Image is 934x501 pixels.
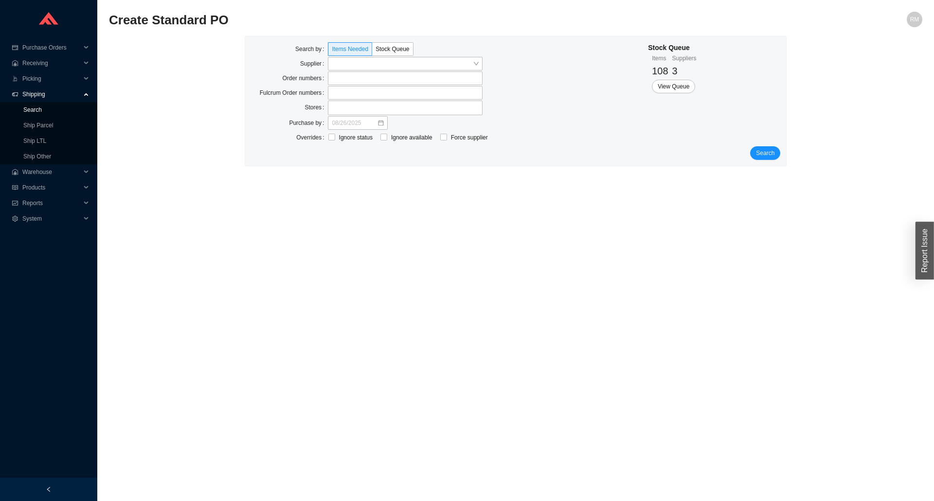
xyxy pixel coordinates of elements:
[672,66,678,76] span: 3
[46,486,52,492] span: left
[332,118,377,128] input: 08/26/2025
[12,200,18,206] span: fund
[23,122,53,129] a: Ship Parcel
[296,131,328,144] label: Overrides
[22,195,81,211] span: Reports
[12,216,18,222] span: setting
[387,133,436,142] span: Ignore available
[22,86,81,102] span: Shipping
[12,185,18,190] span: read
[22,55,81,71] span: Receiving
[289,116,328,130] label: Purchase by
[376,46,409,52] span: Stock Queue
[305,101,328,114] label: Stores
[109,12,719,29] h2: Create Standard PO
[658,82,689,91] span: View Queue
[447,133,492,142] span: Force supplier
[23,138,46,144] a: Ship LTL
[756,148,774,158] span: Search
[260,86,328,100] label: Fulcrum Order numbers
[652,66,668,76] span: 108
[22,180,81,195] span: Products
[332,46,368,52] span: Items Needed
[295,42,328,56] label: Search by
[335,133,377,142] span: Ignore status
[648,42,696,53] div: Stock Queue
[282,71,328,85] label: Order numbers
[22,40,81,55] span: Purchase Orders
[22,211,81,226] span: System
[910,12,919,27] span: RM
[23,153,51,160] a: Ship Other
[300,57,328,70] label: Supplier:
[652,53,668,63] div: Items
[652,80,695,93] button: View Queue
[22,164,81,180] span: Warehouse
[22,71,81,86] span: Picking
[672,53,697,63] div: Suppliers
[750,146,780,160] button: Search
[12,45,18,51] span: credit-card
[23,106,42,113] a: Search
